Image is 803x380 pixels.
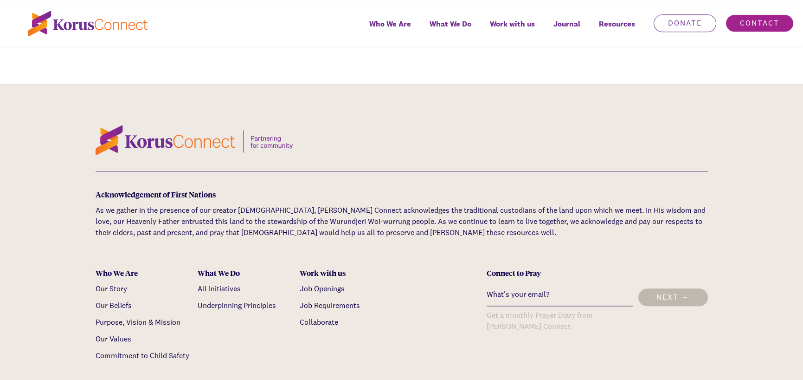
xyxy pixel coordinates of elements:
[96,125,293,155] img: korus-connect%2F3bb1268c-e78d-4311-9d6e-a58205fa809b_logo-tagline.svg
[300,317,338,327] a: Collaborate
[198,301,276,310] a: Underpinning Principles
[553,17,580,31] span: Journal
[590,13,644,46] div: Resources
[638,288,708,306] button: Next →
[430,17,471,31] span: What We Do
[369,17,411,31] span: Who We Are
[28,11,148,36] img: korus-connect%2Fc5177985-88d5-491d-9cd7-4a1febad1357_logo.svg
[96,268,191,278] div: Who We Are
[300,268,395,278] div: Work with us
[96,205,708,238] p: As we gather in the presence of our creator [DEMOGRAPHIC_DATA], [PERSON_NAME] Connect acknowledge...
[544,13,590,46] a: Journal
[726,14,794,32] a: Contact
[487,268,707,278] div: Connect to Pray
[481,13,544,46] a: Work with us
[487,310,632,332] div: Get a monthly Prayer Diary from [PERSON_NAME] Connect
[420,13,481,46] a: What We Do
[198,268,293,278] div: What We Do
[96,189,216,200] strong: Acknowledgement of First Nations
[490,17,535,31] span: Work with us
[300,284,345,294] a: Job Openings
[96,351,189,360] a: Commitment to Child Safety
[198,284,241,294] a: All Initiatives
[360,13,420,46] a: Who We Are
[96,334,131,344] a: Our Values
[487,283,632,306] input: What's your email?
[96,317,180,327] a: Purpose, Vision & Mission
[96,301,132,310] a: Our Beliefs
[654,14,716,32] a: Donate
[96,284,127,294] a: Our Story
[300,301,360,310] a: Job Requirements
